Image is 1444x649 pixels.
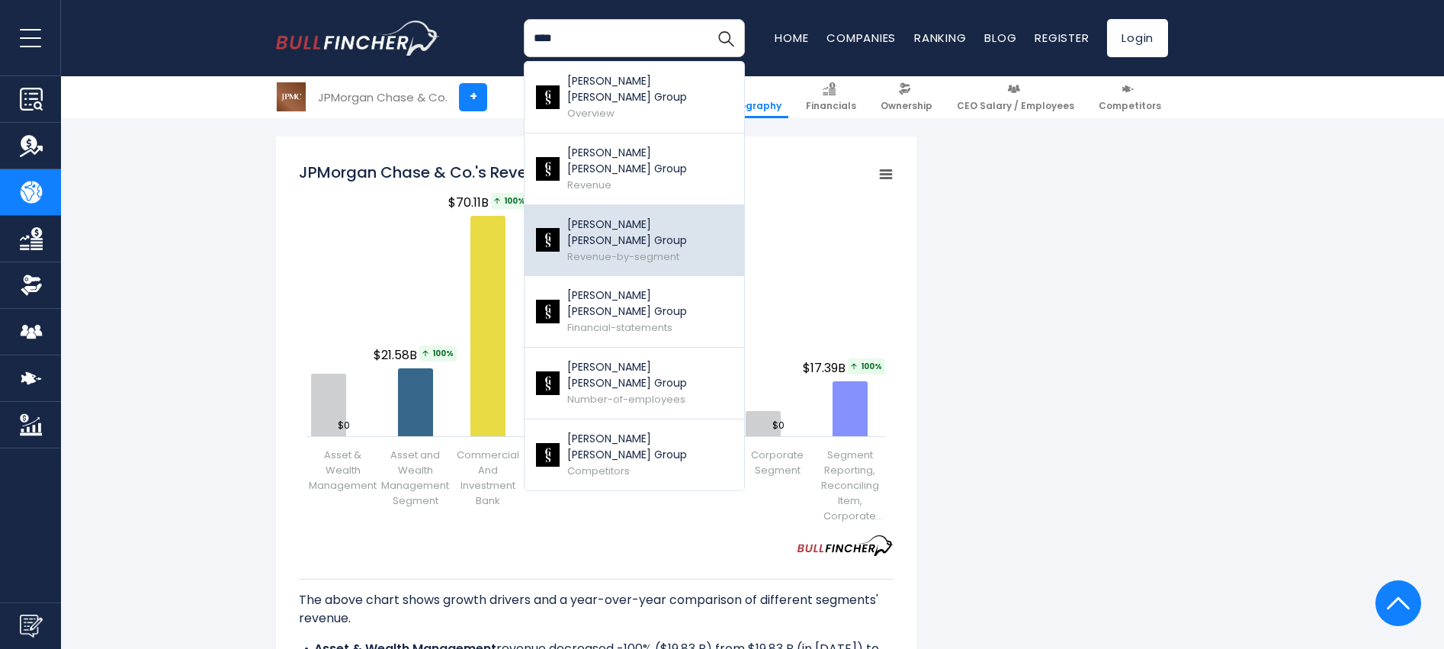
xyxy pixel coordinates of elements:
[525,133,744,205] a: [PERSON_NAME] [PERSON_NAME] Group Revenue
[525,348,744,419] a: [PERSON_NAME] [PERSON_NAME] Group Number-of-employees
[419,345,457,361] span: 100%
[525,205,744,277] a: [PERSON_NAME] [PERSON_NAME] Group Revenue-by-segment
[1092,76,1168,118] a: Competitors
[707,19,745,57] button: Search
[567,249,679,264] span: Revenue-by-segment
[567,145,733,177] p: [PERSON_NAME] [PERSON_NAME] Group
[950,76,1081,118] a: CEO Salary / Employees
[277,82,306,111] img: JPM logo
[299,154,894,535] svg: JPMorgan Chase & Co.'s Revenue Growth Drivers
[803,358,887,378] span: $17.39B
[743,448,811,478] span: Corporate Segment
[318,88,448,106] div: JPMorgan Chase & Co.
[567,431,733,463] p: [PERSON_NAME] [PERSON_NAME] Group
[525,419,744,490] a: [PERSON_NAME] [PERSON_NAME] Group Competitors
[338,419,350,432] span: $0
[874,76,939,118] a: Ownership
[309,448,377,493] span: Asset & Wealth Management
[299,162,670,183] tspan: JPMorgan Chase & Co.'s Revenue Growth Drivers
[799,76,863,118] a: Financials
[299,591,894,628] p: The above chart shows growth drivers and a year-over-year comparison of different segments' revenue.
[567,73,733,105] p: [PERSON_NAME] [PERSON_NAME] Group
[20,274,43,297] img: Ownership
[567,392,685,406] span: Number-of-employees
[914,30,966,46] a: Ranking
[806,100,856,112] span: Financials
[567,178,611,192] span: Revenue
[276,21,440,56] a: Go to homepage
[772,419,785,432] span: $0
[567,464,630,478] span: Competitors
[826,30,896,46] a: Companies
[491,193,528,209] span: 100%
[567,106,615,120] span: Overview
[848,358,885,374] span: 100%
[1107,19,1168,57] a: Login
[454,448,521,509] span: Commercial And Investment Bank
[957,100,1074,112] span: CEO Salary / Employees
[775,30,808,46] a: Home
[567,288,733,320] p: [PERSON_NAME] [PERSON_NAME] Group
[984,30,1016,46] a: Blog
[381,448,449,509] span: Asset and Wealth Management Segment
[1035,30,1089,46] a: Register
[448,193,531,212] span: $70.11B
[525,276,744,348] a: [PERSON_NAME] [PERSON_NAME] Group Financial-statements
[567,217,733,249] p: [PERSON_NAME] [PERSON_NAME] Group
[567,320,672,335] span: Financial-statements
[459,83,487,111] a: +
[276,21,440,56] img: bullfincher logo
[1099,100,1161,112] span: Competitors
[816,448,884,524] span: Segment Reporting, Reconciling Item, Corporate Nonsegment
[374,345,459,365] span: $21.58B
[567,359,733,391] p: [PERSON_NAME] [PERSON_NAME] Group
[881,100,932,112] span: Ownership
[525,62,744,133] a: [PERSON_NAME] [PERSON_NAME] Group Overview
